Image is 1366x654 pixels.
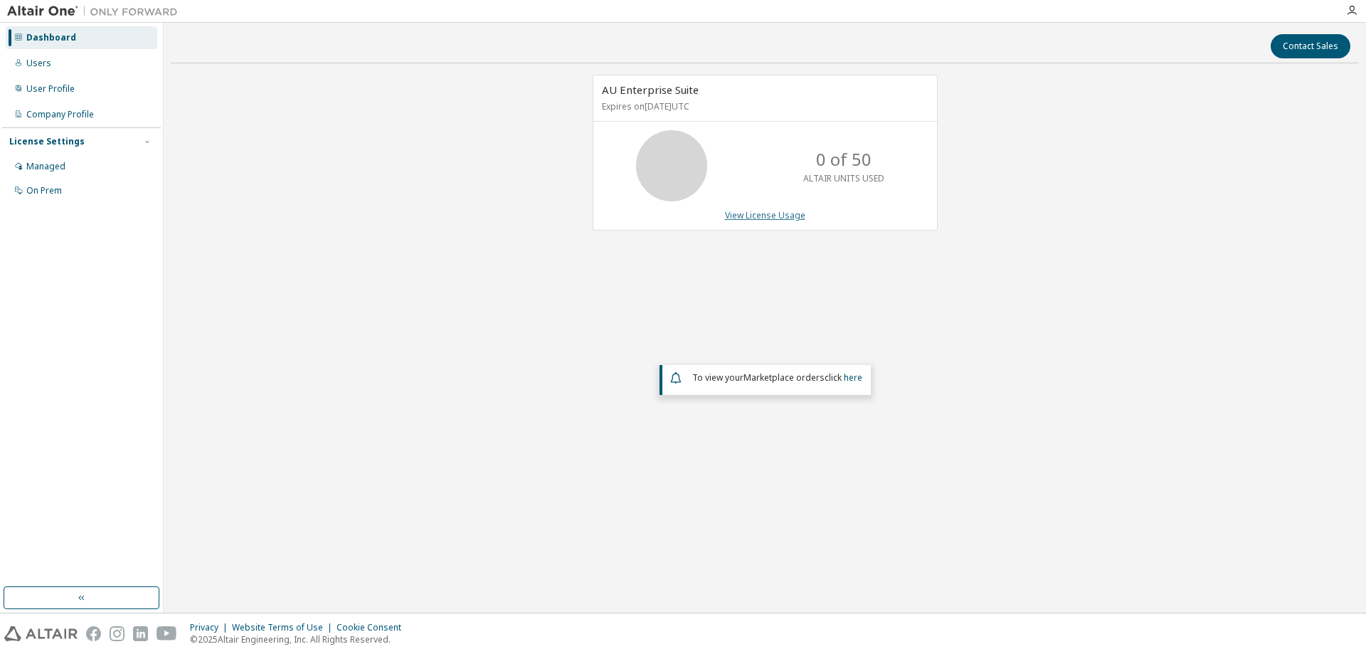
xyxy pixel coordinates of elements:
div: Website Terms of Use [232,622,337,633]
div: Company Profile [26,109,94,120]
img: Altair One [7,4,185,19]
p: Expires on [DATE] UTC [602,100,925,112]
p: 0 of 50 [816,147,872,172]
div: License Settings [9,136,85,147]
em: Marketplace orders [743,371,825,384]
p: ALTAIR UNITS USED [803,172,884,184]
div: Users [26,58,51,69]
img: facebook.svg [86,626,101,641]
div: Dashboard [26,32,76,43]
a: View License Usage [725,209,805,221]
div: Managed [26,161,65,172]
p: © 2025 Altair Engineering, Inc. All Rights Reserved. [190,633,410,645]
div: Cookie Consent [337,622,410,633]
img: youtube.svg [157,626,177,641]
span: AU Enterprise Suite [602,83,699,97]
img: altair_logo.svg [4,626,78,641]
div: On Prem [26,185,62,196]
a: here [844,371,862,384]
img: instagram.svg [110,626,125,641]
div: Privacy [190,622,232,633]
img: linkedin.svg [133,626,148,641]
button: Contact Sales [1271,34,1350,58]
div: User Profile [26,83,75,95]
span: To view your click [692,371,862,384]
